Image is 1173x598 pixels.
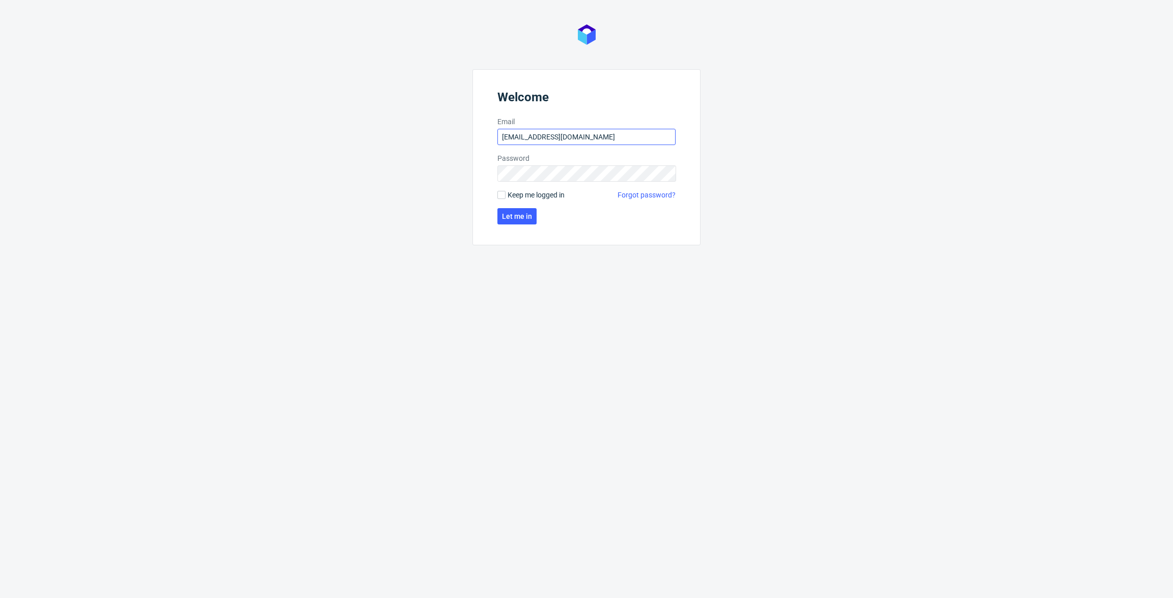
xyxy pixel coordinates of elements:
input: you@youremail.com [497,129,676,145]
label: Password [497,153,676,163]
label: Email [497,117,676,127]
span: Keep me logged in [508,190,565,200]
span: Let me in [502,213,532,220]
a: Forgot password? [618,190,676,200]
button: Let me in [497,208,537,224]
header: Welcome [497,90,676,108]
